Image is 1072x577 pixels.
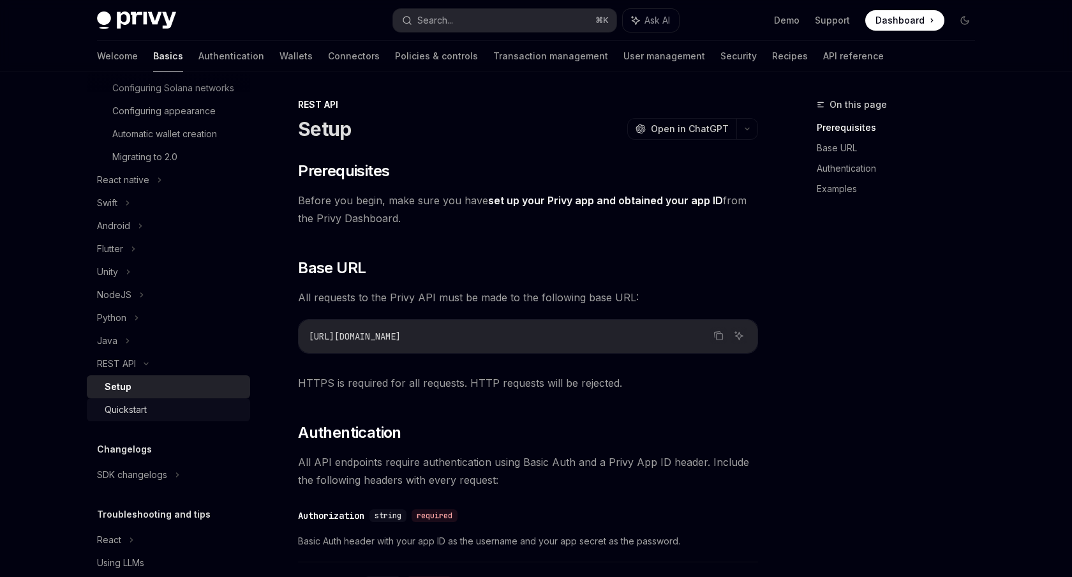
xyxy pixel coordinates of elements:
[153,41,183,71] a: Basics
[298,258,366,278] span: Base URL
[97,287,131,303] div: NodeJS
[417,13,453,28] div: Search...
[375,511,401,521] span: string
[623,41,705,71] a: User management
[393,9,616,32] button: Search...⌘K
[298,117,351,140] h1: Setup
[298,374,758,392] span: HTTPS is required for all requests. HTTP requests will be rejected.
[97,218,130,234] div: Android
[298,161,389,181] span: Prerequisites
[830,97,887,112] span: On this page
[298,191,758,227] span: Before you begin, make sure you have from the Privy Dashboard.
[823,41,884,71] a: API reference
[97,467,167,483] div: SDK changelogs
[97,532,121,548] div: React
[651,123,729,135] span: Open in ChatGPT
[623,9,679,32] button: Ask AI
[112,103,216,119] div: Configuring appearance
[298,509,364,522] div: Authorization
[720,41,757,71] a: Security
[97,356,136,371] div: REST API
[817,117,985,138] a: Prerequisites
[105,379,131,394] div: Setup
[395,41,478,71] a: Policies & controls
[87,146,250,169] a: Migrating to 2.0
[493,41,608,71] a: Transaction management
[97,241,123,257] div: Flutter
[279,41,313,71] a: Wallets
[865,10,944,31] a: Dashboard
[328,41,380,71] a: Connectors
[112,149,177,165] div: Migrating to 2.0
[97,41,138,71] a: Welcome
[955,10,975,31] button: Toggle dark mode
[875,14,925,27] span: Dashboard
[817,158,985,179] a: Authentication
[97,11,176,29] img: dark logo
[87,100,250,123] a: Configuring appearance
[97,310,126,326] div: Python
[97,507,211,522] h5: Troubleshooting and tips
[817,179,985,199] a: Examples
[488,194,723,207] a: set up your Privy app and obtained your app ID
[815,14,850,27] a: Support
[97,555,144,571] div: Using LLMs
[87,123,250,146] a: Automatic wallet creation
[97,264,118,280] div: Unity
[298,98,758,111] div: REST API
[298,453,758,489] span: All API endpoints require authentication using Basic Auth and a Privy App ID header. Include the ...
[774,14,800,27] a: Demo
[644,14,670,27] span: Ask AI
[112,126,217,142] div: Automatic wallet creation
[97,172,149,188] div: React native
[298,288,758,306] span: All requests to the Privy API must be made to the following base URL:
[97,442,152,457] h5: Changelogs
[97,333,117,348] div: Java
[772,41,808,71] a: Recipes
[87,375,250,398] a: Setup
[198,41,264,71] a: Authentication
[412,509,458,522] div: required
[710,327,727,344] button: Copy the contents from the code block
[298,534,758,549] span: Basic Auth header with your app ID as the username and your app secret as the password.
[87,398,250,421] a: Quickstart
[731,327,747,344] button: Ask AI
[97,195,117,211] div: Swift
[298,423,401,443] span: Authentication
[627,118,736,140] button: Open in ChatGPT
[595,15,609,26] span: ⌘ K
[105,402,147,417] div: Quickstart
[309,331,401,342] span: [URL][DOMAIN_NAME]
[87,551,250,574] a: Using LLMs
[817,138,985,158] a: Base URL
